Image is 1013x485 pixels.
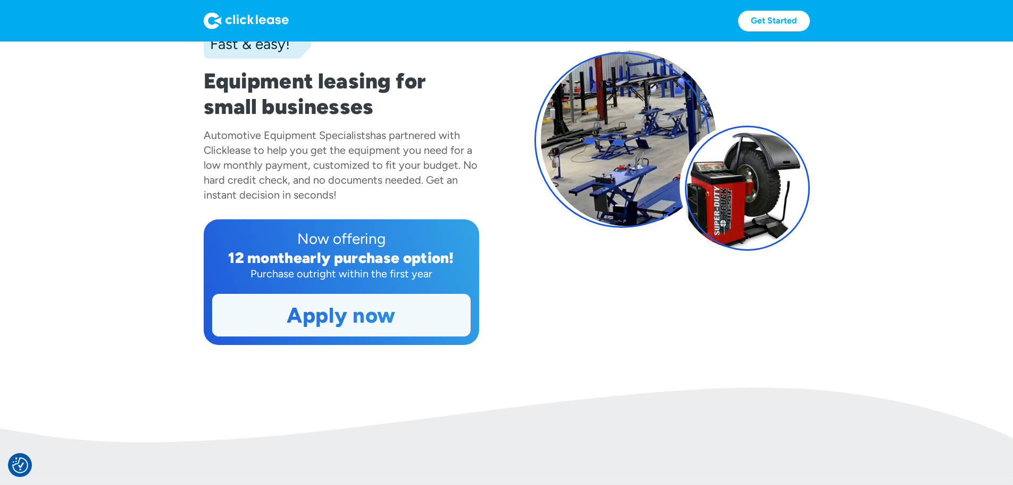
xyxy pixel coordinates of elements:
[204,68,479,119] h1: Equipment leasing for small businesses
[213,294,470,336] a: Apply now
[12,457,28,473] button: Consent Preferences
[738,11,810,31] a: Get Started
[228,249,294,267] div: 12 month
[204,12,289,29] img: Logo
[204,129,370,142] div: Automotive Equipment Specialists
[294,249,454,267] div: early purchase option!
[204,33,290,54] div: Fast & easy!
[204,129,478,201] div: has partnered with Clicklease to help you get the equipment you need for a low monthly payment, c...
[212,266,471,281] div: Purchase outright within the first year
[212,228,471,249] div: Now offering
[12,457,28,473] img: Revisit consent button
